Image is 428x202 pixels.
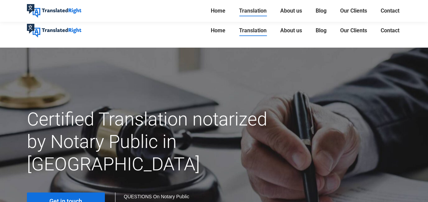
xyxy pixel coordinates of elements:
[379,20,401,41] a: Contact
[314,6,329,16] a: Blog
[209,6,227,16] a: Home
[338,6,369,16] a: Our Clients
[209,20,227,41] a: Home
[340,27,367,34] span: Our Clients
[280,27,302,34] span: About us
[27,4,81,18] img: Translated Right
[237,20,269,41] a: Translation
[278,6,304,16] a: About us
[379,6,401,16] a: Contact
[27,24,81,37] img: Translated Right
[27,108,273,175] h1: Certified Translation notarized by Notary Public in [GEOGRAPHIC_DATA]
[280,7,302,14] span: About us
[316,7,327,14] span: Blog
[340,7,367,14] span: Our Clients
[316,27,327,34] span: Blog
[239,27,267,34] span: Translation
[211,27,225,34] span: Home
[239,7,267,14] span: Translation
[338,20,369,41] a: Our Clients
[278,20,304,41] a: About us
[381,27,399,34] span: Contact
[211,7,225,14] span: Home
[314,20,329,41] a: Blog
[237,6,269,16] a: Translation
[381,7,399,14] span: Contact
